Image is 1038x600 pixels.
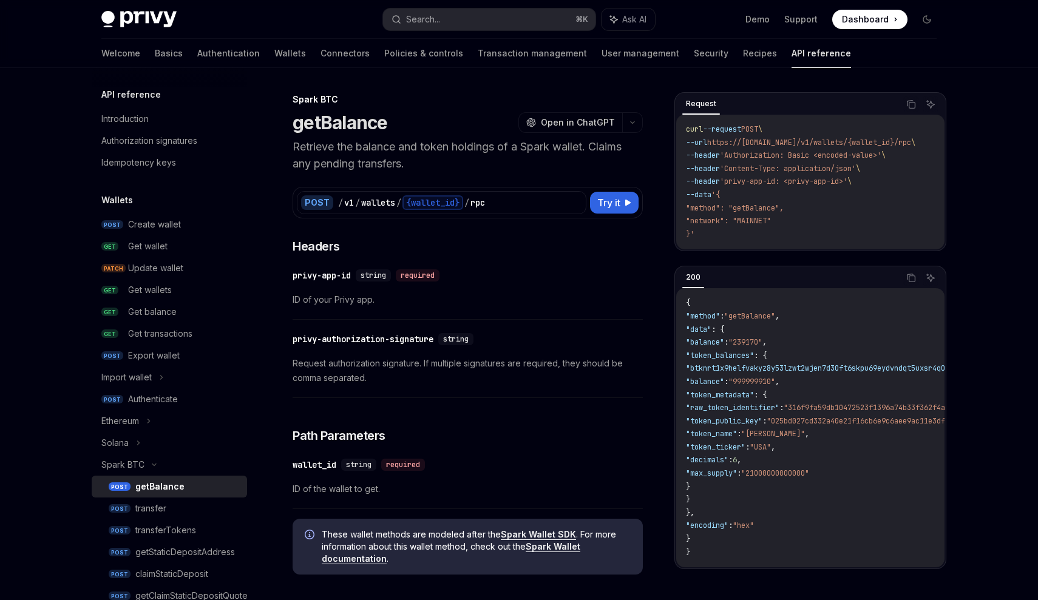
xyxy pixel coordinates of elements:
[754,390,767,400] span: : {
[686,351,754,360] span: "token_balances"
[396,269,439,281] div: required
[344,197,354,209] div: v1
[109,548,131,557] span: POST
[754,351,767,360] span: : {
[903,96,919,112] button: Copy the contents from the code block
[101,11,177,28] img: dark logo
[724,311,775,321] span: "getBalance"
[707,138,911,147] span: https://[DOMAIN_NAME]/v1/wallets/{wallet_id}/rpc
[443,334,469,344] span: string
[711,190,720,200] span: '{
[682,270,704,285] div: 200
[293,292,643,307] span: ID of your Privy app.
[541,116,615,129] span: Open in ChatGPT
[842,13,889,25] span: Dashboard
[406,12,440,27] div: Search...
[155,39,183,68] a: Basics
[686,416,762,426] span: "token_public_key"
[686,337,724,347] span: "balance"
[293,93,643,106] div: Spark BTC
[686,482,690,491] span: }
[911,138,915,147] span: \
[745,442,750,452] span: :
[792,39,851,68] a: API reference
[381,459,425,471] div: required
[293,112,388,133] h1: getBalance
[733,455,737,465] span: 6
[101,112,149,126] div: Introduction
[686,390,754,400] span: "token_metadata"
[720,177,847,186] span: 'privy-app-id: <privy-app-id>'
[128,392,178,406] div: Authenticate
[903,270,919,286] button: Copy the contents from the code block
[135,567,208,581] div: claimStaticDeposit
[686,468,737,478] span: "max_supply"
[917,10,937,29] button: Toggle dark mode
[92,235,247,257] a: GETGet wallet
[293,482,643,496] span: ID of the wallet to get.
[762,337,767,347] span: ,
[694,39,728,68] a: Security
[101,414,139,428] div: Ethereum
[724,377,728,386] span: :
[602,39,679,68] a: User management
[293,138,643,172] p: Retrieve the balance and token holdings of a Spark wallet. Claims any pending transfers.
[682,96,720,111] div: Request
[720,150,881,160] span: 'Authorization: Basic <encoded-value>'
[686,521,728,530] span: "encoding"
[575,15,588,24] span: ⌘ K
[346,460,371,470] span: string
[686,138,707,147] span: --url
[128,305,177,319] div: Get balance
[720,311,724,321] span: :
[686,177,720,186] span: --header
[703,124,741,134] span: --request
[923,270,938,286] button: Ask AI
[92,279,247,301] a: GETGet wallets
[518,112,622,133] button: Open in ChatGPT
[728,521,733,530] span: :
[128,283,172,297] div: Get wallets
[128,217,181,232] div: Create wallet
[590,192,639,214] button: Try it
[92,152,247,174] a: Idempotency keys
[101,242,118,251] span: GET
[128,326,192,341] div: Get transactions
[686,325,711,334] span: "data"
[109,570,131,579] span: POST
[847,177,852,186] span: \
[135,479,185,494] div: getBalance
[92,497,247,519] a: POSTtransfer
[92,130,247,152] a: Authorization signatures
[741,468,809,478] span: "21000000000000"
[686,203,784,213] span: "method": "getBalance",
[464,197,469,209] div: /
[686,547,690,557] span: }
[784,13,818,25] a: Support
[293,459,336,471] div: wallet_id
[737,468,741,478] span: :
[771,442,775,452] span: ,
[197,39,260,68] a: Authentication
[805,429,809,439] span: ,
[686,455,728,465] span: "decimals"
[737,455,741,465] span: ,
[602,8,655,30] button: Ask AI
[101,87,161,102] h5: API reference
[301,195,333,210] div: POST
[135,545,235,559] div: getStaticDepositAddress
[101,155,176,170] div: Idempotency keys
[128,261,183,275] div: Update wallet
[856,164,860,174] span: \
[686,298,690,308] span: {
[101,395,123,404] span: POST
[92,388,247,410] a: POSTAuthenticate
[737,429,741,439] span: :
[728,337,762,347] span: "239170"
[686,494,690,504] span: }
[775,377,779,386] span: ,
[109,482,131,491] span: POST
[101,370,152,385] div: Import wallet
[109,526,131,535] span: POST
[622,13,646,25] span: Ask AI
